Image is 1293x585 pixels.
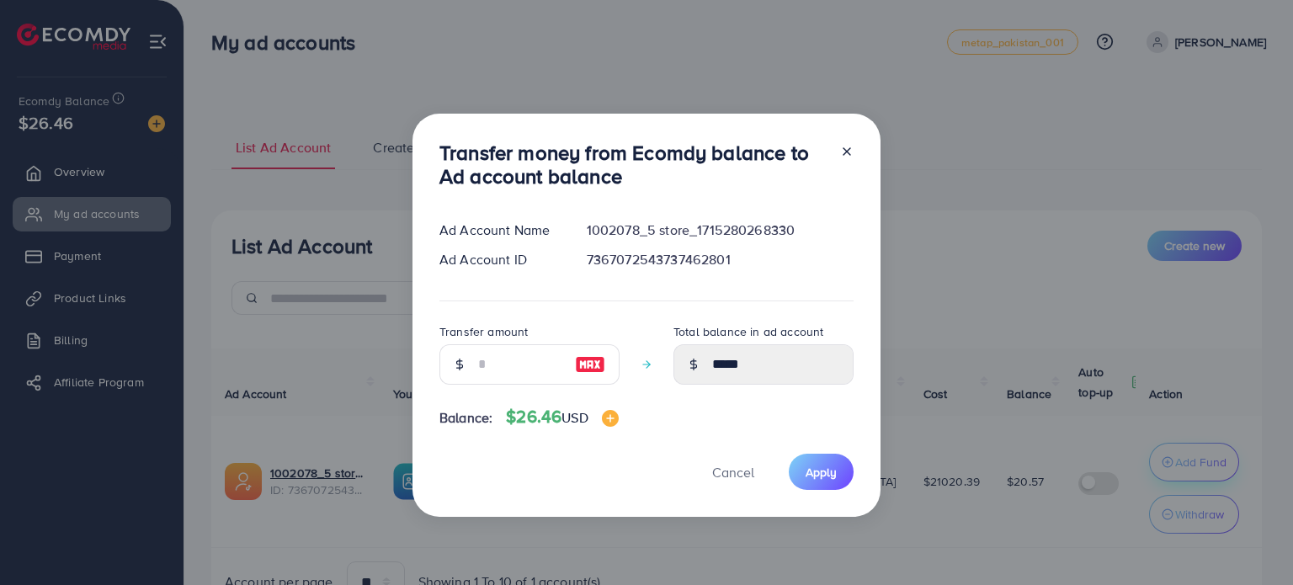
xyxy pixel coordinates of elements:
button: Cancel [691,454,775,490]
span: USD [561,408,588,427]
span: Cancel [712,463,754,481]
h3: Transfer money from Ecomdy balance to Ad account balance [439,141,827,189]
img: image [602,410,619,427]
span: Apply [806,464,837,481]
h4: $26.46 [506,407,618,428]
div: Ad Account ID [426,250,573,269]
img: image [575,354,605,375]
div: 1002078_5 store_1715280268330 [573,221,867,240]
label: Total balance in ad account [673,323,823,340]
iframe: Chat [1221,509,1280,572]
label: Transfer amount [439,323,528,340]
button: Apply [789,454,854,490]
div: Ad Account Name [426,221,573,240]
div: 7367072543737462801 [573,250,867,269]
span: Balance: [439,408,492,428]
